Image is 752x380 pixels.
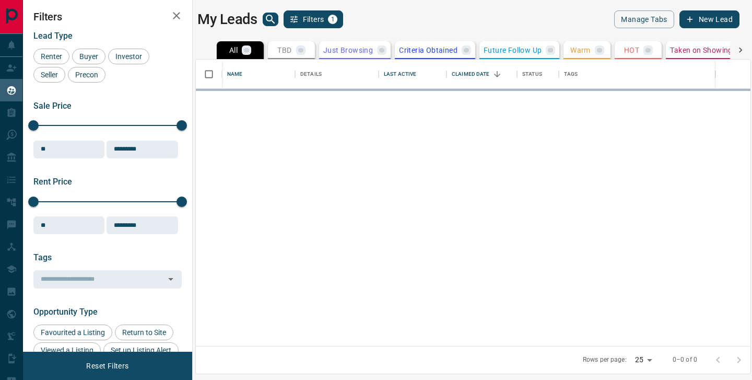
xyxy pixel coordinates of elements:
div: Favourited a Listing [33,325,112,340]
div: 25 [631,352,656,367]
div: Precon [68,67,105,83]
p: All [229,47,238,54]
div: Details [295,60,379,89]
span: Return to Site [119,328,170,337]
button: Open [163,272,178,286]
h1: My Leads [197,11,257,28]
div: Seller [33,67,65,83]
div: Claimed Date [446,60,517,89]
button: Sort [490,67,504,82]
div: Claimed Date [452,60,490,89]
button: Filters1 [284,10,344,28]
button: search button [263,13,278,26]
span: Tags [33,252,52,262]
div: Viewed a Listing [33,342,101,358]
div: Tags [559,60,715,89]
span: Viewed a Listing [37,346,97,354]
p: Future Follow Up [484,47,542,54]
div: Investor [108,49,149,64]
span: Set up Listing Alert [107,346,175,354]
div: Renter [33,49,69,64]
div: Set up Listing Alert [103,342,179,358]
div: Status [517,60,559,89]
h2: Filters [33,10,182,23]
span: Lead Type [33,31,73,41]
span: Favourited a Listing [37,328,109,337]
div: Details [300,60,322,89]
div: Tags [564,60,578,89]
div: Status [522,60,542,89]
span: Investor [112,52,146,61]
p: 0–0 of 0 [673,355,697,364]
p: Taken on Showings [670,47,736,54]
div: Return to Site [115,325,173,340]
span: Buyer [76,52,102,61]
button: Reset Filters [79,357,135,375]
span: Precon [72,71,102,79]
p: TBD [277,47,291,54]
p: HOT [624,47,639,54]
p: Criteria Obtained [399,47,457,54]
button: New Lead [679,10,739,28]
div: Buyer [72,49,105,64]
span: Sale Price [33,101,72,111]
span: Seller [37,71,62,79]
span: 1 [329,16,336,23]
div: Last Active [384,60,416,89]
div: Name [222,60,295,89]
span: Renter [37,52,66,61]
span: Rent Price [33,177,72,187]
button: Manage Tabs [614,10,674,28]
p: Just Browsing [323,47,373,54]
span: Opportunity Type [33,307,98,317]
div: Last Active [379,60,446,89]
p: Warm [570,47,591,54]
div: Name [227,60,243,89]
p: Rows per page: [583,355,627,364]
